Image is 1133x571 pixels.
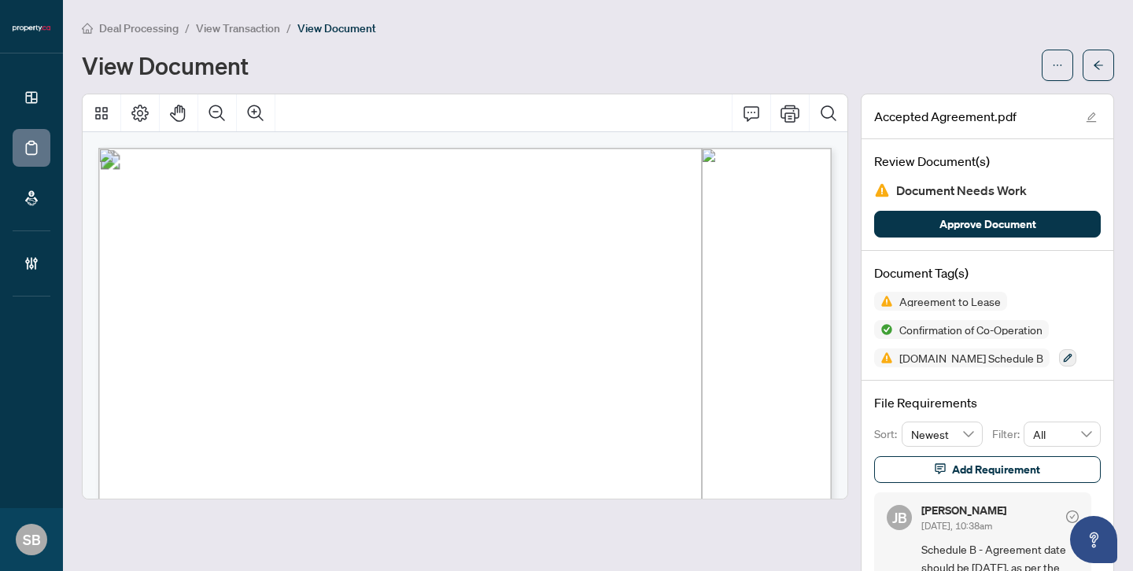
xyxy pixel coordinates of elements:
[1086,112,1097,123] span: edit
[874,263,1101,282] h4: Document Tag(s)
[874,292,893,311] img: Status Icon
[13,24,50,33] img: logo
[896,180,1027,201] span: Document Needs Work
[874,348,893,367] img: Status Icon
[185,19,190,37] li: /
[874,211,1101,238] button: Approve Document
[1066,510,1079,523] span: check-circle
[952,457,1040,482] span: Add Requirement
[1093,60,1104,71] span: arrow-left
[939,212,1036,237] span: Approve Document
[1052,60,1063,71] span: ellipsis
[1070,516,1117,563] button: Open asap
[893,352,1050,363] span: [DOMAIN_NAME] Schedule B
[1033,422,1091,446] span: All
[874,107,1017,126] span: Accepted Agreement.pdf
[874,182,890,198] img: Document Status
[874,456,1101,483] button: Add Requirement
[992,425,1024,443] p: Filter:
[892,507,907,529] span: JB
[297,21,376,35] span: View Document
[893,324,1049,335] span: Confirmation of Co-Operation
[286,19,291,37] li: /
[874,425,902,443] p: Sort:
[196,21,280,35] span: View Transaction
[82,23,93,34] span: home
[921,505,1006,516] h5: [PERSON_NAME]
[874,152,1101,171] h4: Review Document(s)
[874,393,1101,412] h4: File Requirements
[921,520,992,532] span: [DATE], 10:38am
[893,296,1007,307] span: Agreement to Lease
[82,53,249,78] h1: View Document
[23,529,41,551] span: SB
[99,21,179,35] span: Deal Processing
[874,320,893,339] img: Status Icon
[911,422,974,446] span: Newest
